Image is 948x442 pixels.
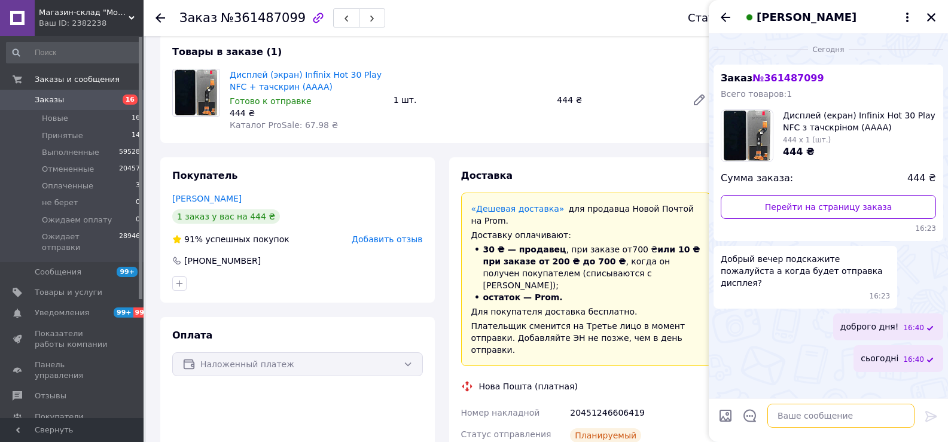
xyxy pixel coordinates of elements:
[230,70,382,92] a: Дисплей (экран) Infinix Hot 30 Play NFC + тачскрин (AAAA)
[483,292,563,302] span: остаток — Prom.
[471,306,702,318] div: Для покупателя доставка бесплатно.
[42,197,78,208] span: не берет
[132,113,140,124] span: 16
[230,107,384,119] div: 444 ₴
[42,231,119,253] span: Ожидает отправки
[714,43,943,55] div: 12.09.2025
[721,224,936,234] span: 16:23 12.09.2025
[119,164,140,175] span: 20457
[123,95,138,105] span: 16
[552,92,682,108] div: 444 ₴
[42,130,83,141] span: Принятые
[184,234,203,244] span: 91%
[861,352,898,365] span: сьогодні
[119,231,140,253] span: 28946
[133,307,153,318] span: 99+
[808,45,849,55] span: Сегодня
[114,307,133,318] span: 99+
[903,355,924,365] span: 16:40 12.09.2025
[39,7,129,18] span: Магазин-склад "Mobile 112" - запчасти для телефонов и планшетов. Доставка по Украине
[471,203,702,227] div: для продавца Новой Почтой на Prom.
[688,12,768,24] div: Статус заказа
[173,69,220,116] img: Дисплей (экран) Infinix Hot 30 Play NFC + тачскрин (AAAA)
[461,408,540,417] span: Номер накладной
[471,204,565,214] a: «Дешевая доставка»
[389,92,553,108] div: 1 шт.
[136,215,140,225] span: 0
[840,321,899,333] span: доброго дня!
[183,255,262,267] div: [PHONE_NUMBER]
[42,215,112,225] span: Ожидаем оплату
[172,233,289,245] div: успешных покупок
[230,96,312,106] span: Готово к отправке
[461,429,551,439] span: Статус отправления
[136,197,140,208] span: 0
[471,243,702,291] li: , при заказе от 700 ₴ , когда он получен покупателем (списываются с [PERSON_NAME]);
[39,18,144,29] div: Ваш ID: 2382238
[903,323,924,333] span: 16:40 12.09.2025
[907,172,936,185] span: 444 ₴
[352,234,422,244] span: Добавить отзыв
[924,10,938,25] button: Закрыть
[721,89,792,99] span: Всего товаров: 1
[721,195,936,219] a: Перейти на страницу заказа
[172,330,212,341] span: Оплата
[476,380,581,392] div: Нова Пошта (платная)
[172,209,280,224] div: 1 заказ у вас на 444 ₴
[179,11,217,25] span: Заказ
[156,12,165,24] div: Вернуться назад
[461,170,513,181] span: Доставка
[483,245,700,266] span: или 10 ₴ при заказе от 200 ₴ до 700 ₴
[687,88,711,112] a: Редактировать
[136,181,140,191] span: 3
[870,291,891,301] span: 16:23 12.09.2025
[230,120,338,130] span: Каталог ProSale: 67.98 ₴
[132,130,140,141] span: 14
[35,359,111,381] span: Панель управления
[119,147,140,158] span: 59528
[721,253,890,289] span: Добрый вечер подскажите пожалуйста а когда будет отправка дисплея?
[783,146,815,157] span: 444 ₴
[42,181,93,191] span: Оплаченные
[42,164,94,175] span: Отмененные
[35,267,81,278] span: Сообщения
[752,72,824,84] span: № 361487099
[42,113,68,124] span: Новые
[783,109,936,133] span: Дисплей (екран) Infinix Hot 30 Play NFC з тачскріном (AAAA)
[172,46,282,57] span: Товары в заказе (1)
[742,408,758,423] button: Открыть шаблоны ответов
[783,136,831,144] span: 444 x 1 (шт.)
[471,320,702,356] div: Плательщик сменится на Третье лицо в момент отправки. Добавляйте ЭН не позже, чем в день отправки.
[721,110,773,161] img: 6483402999_w160_h160_displej-ekran-infinix.jpg
[721,172,793,185] span: Сумма заказа:
[172,170,237,181] span: Покупатель
[483,245,566,254] span: 30 ₴ — продавец
[718,10,733,25] button: Назад
[35,95,64,105] span: Заказы
[221,11,306,25] span: №361487099
[172,194,242,203] a: [PERSON_NAME]
[35,74,120,85] span: Заказы и сообщения
[35,391,66,401] span: Отзывы
[471,229,702,241] div: Доставку оплачивают:
[6,42,141,63] input: Поиск
[35,307,89,318] span: Уведомления
[35,411,84,422] span: Покупатели
[568,402,714,423] div: 20451246606419
[721,72,824,84] span: Заказ
[117,267,138,277] span: 99+
[42,147,99,158] span: Выполненные
[757,10,856,25] span: [PERSON_NAME]
[35,328,111,350] span: Показатели работы компании
[35,287,102,298] span: Товары и услуги
[742,10,915,25] button: [PERSON_NAME]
